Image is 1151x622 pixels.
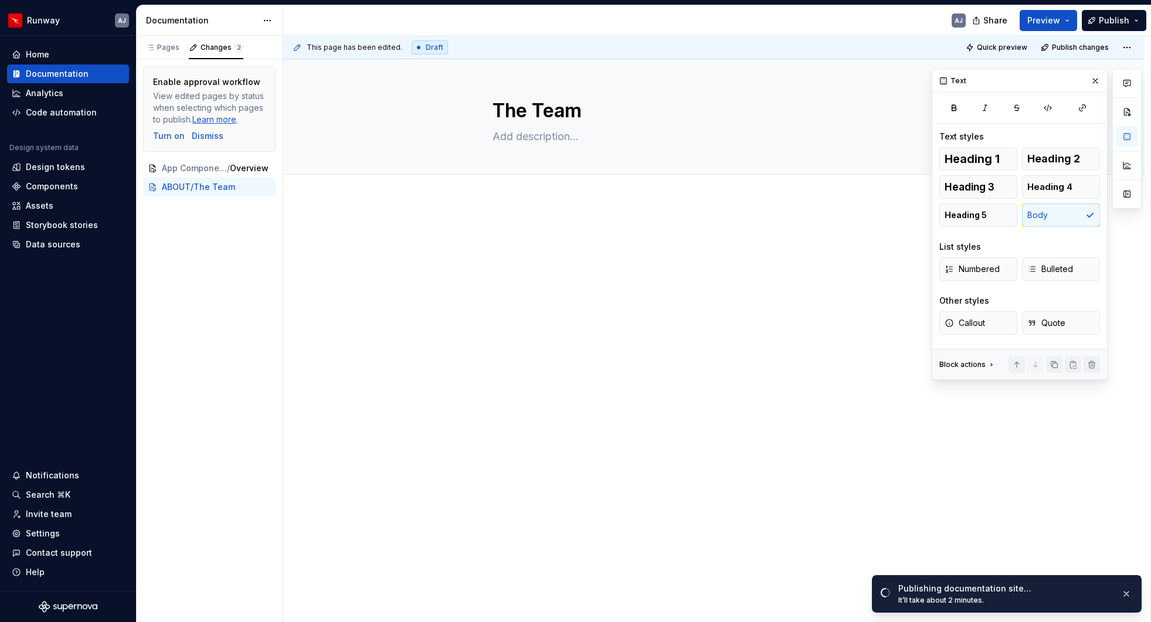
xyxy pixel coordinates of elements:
div: Publishing documentation site… [898,583,1112,594]
div: Changes [201,43,243,52]
div: Documentation [26,68,89,80]
a: Assets [7,196,129,215]
a: App Components / Components / Card Image Top/Overview [143,159,276,178]
span: This page has been edited. [307,43,402,52]
div: AJ [118,16,126,25]
div: Pages [145,43,179,52]
button: Contact support [7,543,129,562]
button: Share [966,10,1015,31]
div: Runway [27,15,60,26]
div: Design tokens [26,161,85,173]
span: / [227,162,230,174]
img: 6b187050-a3ed-48aa-8485-808e17fcee26.png [8,13,22,28]
button: Dismiss [192,130,223,142]
button: Turn on [153,130,185,142]
span: App Components / Components / Card Image Top [162,162,227,174]
div: Invite team [26,508,72,520]
span: ABOUT [162,181,191,193]
button: RunwayAJ [2,8,134,33]
button: Publish [1082,10,1146,31]
span: Share [983,15,1007,26]
div: Home [26,49,49,60]
button: Help [7,563,129,582]
button: Search ⌘K [7,485,129,504]
span: Publish [1099,15,1129,26]
div: Data sources [26,239,80,250]
div: Components [26,181,78,192]
div: Documentation [146,15,257,26]
div: View edited pages by status when selecting which pages to publish. . [153,90,266,125]
div: Assets [26,200,53,212]
div: Analytics [26,87,63,99]
div: Help [26,566,45,578]
div: Contact support [26,547,92,559]
span: Publish changes [1052,43,1109,52]
div: Notifications [26,470,79,481]
span: Preview [1027,15,1060,26]
div: It’ll take about 2 minutes. [898,596,1112,605]
a: Components [7,177,129,196]
textarea: The Team [490,97,933,125]
a: Data sources [7,235,129,254]
div: Code automation [26,107,97,118]
div: Settings [26,528,60,539]
span: Draft [426,43,443,52]
button: Quick preview [962,39,1033,56]
span: Quick preview [977,43,1027,52]
a: Invite team [7,505,129,524]
a: Documentation [7,64,129,83]
button: Notifications [7,466,129,485]
a: Learn more [192,114,236,124]
div: Storybook stories [26,219,98,231]
a: Settings [7,524,129,543]
div: Design system data [9,143,79,152]
a: Home [7,45,129,64]
a: Storybook stories [7,216,129,234]
span: / [191,181,193,193]
div: Search ⌘K [26,489,70,501]
a: ABOUT/The Team [143,178,276,196]
span: The Team [193,181,235,193]
span: Overview [230,162,269,174]
span: 2 [234,43,243,52]
button: Preview [1020,10,1077,31]
div: Enable approval workflow [153,76,260,88]
button: Publish changes [1037,39,1114,56]
a: Analytics [7,84,129,103]
svg: Supernova Logo [39,601,97,613]
a: Design tokens [7,158,129,176]
div: AJ [955,16,963,25]
a: Code automation [7,103,129,122]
